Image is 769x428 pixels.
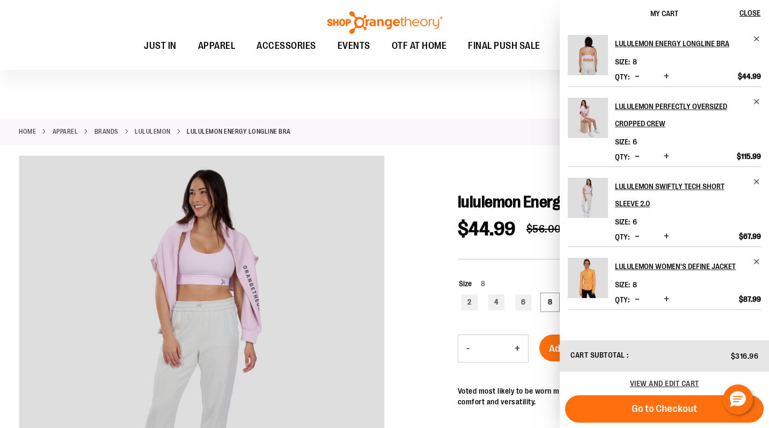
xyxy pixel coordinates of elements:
span: $44.99 [458,218,516,240]
span: APPAREL [198,34,236,58]
img: lululemon Perfectly Oversized Cropped Crew [568,98,608,138]
span: Go to Checkout [632,403,697,415]
a: lululemon Women's Define Jacket [568,258,608,305]
span: 6 [633,137,637,146]
li: Product [568,246,761,310]
h2: lululemon Perfectly Oversized Cropped Crew [615,98,746,132]
dt: Size [615,217,630,226]
button: Increase product quantity [507,335,528,362]
span: OTF AT HOME [392,34,447,58]
a: FINAL PUSH SALE [457,34,551,59]
label: Qty [615,72,629,81]
button: Increase product quantity [661,294,672,305]
a: Remove item [753,35,761,43]
span: $44.99 [738,71,761,81]
span: $56.00 [526,223,561,235]
span: 6 [633,217,637,226]
span: Size [459,279,472,288]
div: 6 [515,294,531,310]
button: Decrease product quantity [458,335,478,362]
span: lululemon Energy Longline Bra [458,193,648,211]
a: lululemon Perfectly Oversized Cropped Crew [615,98,761,132]
h2: lululemon Women's Define Jacket [615,258,746,275]
img: lululemon Women's Define Jacket [568,258,608,298]
button: Increase product quantity [661,231,672,242]
span: FINAL PUSH SALE [468,34,540,58]
img: lululemon Energy Longline Bra [568,35,608,75]
dt: Size [615,137,630,146]
dt: Size [615,280,630,289]
a: lululemon Energy Longline Bra [615,35,761,52]
a: Home [19,127,36,136]
button: Decrease product quantity [632,71,642,82]
button: Add to Cart [539,335,606,361]
label: Qty [615,295,629,304]
span: 8 [472,279,485,288]
span: ACCESSORIES [257,34,316,58]
span: Cart Subtotal [570,351,625,359]
span: $115.99 [737,151,761,161]
button: Decrease product quantity [632,294,642,305]
p: Voted most likely to be worn multiple times a week. This all-sport bra is a favorite for comfort ... [458,386,750,407]
button: Decrease product quantity [632,231,642,242]
span: 8 [633,57,637,66]
a: lululemon Swiftly Tech Short Sleeve 2.0 [615,178,761,212]
a: JUST IN [133,34,187,59]
a: Remove item [753,98,761,106]
span: EVENTS [338,34,370,58]
span: My Cart [650,9,678,18]
img: lululemon Swiftly Tech Short Sleeve 2.0 [568,178,608,218]
a: Remove item [753,178,761,186]
span: $316.96 [731,352,759,360]
div: 4 [488,294,504,310]
button: Decrease product quantity [632,151,642,162]
div: 8 [542,294,558,310]
a: lululemon Women's Define Jacket [615,258,761,275]
a: ACCESSORIES [246,34,327,59]
span: JUST IN [144,34,177,58]
span: Add to Cart [549,343,596,354]
label: Qty [615,233,629,241]
a: APPAREL [53,127,78,136]
span: 8 [633,280,637,289]
button: Hello, have a question? Let’s chat. [723,385,753,415]
a: APPAREL [187,34,246,58]
a: lululemon Perfectly Oversized Cropped Crew [568,98,608,145]
span: Close [739,9,760,17]
button: Increase product quantity [661,151,672,162]
li: Product [568,166,761,246]
strong: lululemon Energy Longline Bra [187,127,291,136]
h2: lululemon Swiftly Tech Short Sleeve 2.0 [615,178,746,212]
dt: Size [615,57,630,66]
span: $67.99 [739,231,761,241]
a: View and edit cart [630,379,699,388]
a: OTF AT HOME [381,34,458,59]
img: Shop Orangetheory [326,11,444,34]
div: 2 [462,294,478,310]
li: Product [568,86,761,166]
button: Go to Checkout [565,395,764,423]
a: lululemon Swiftly Tech Short Sleeve 2.0 [568,178,608,225]
a: EVENTS [327,34,381,59]
input: Product quantity [478,336,507,361]
span: $87.99 [739,294,761,304]
a: Remove item [753,258,761,266]
h2: lululemon Energy Longline Bra [615,35,746,52]
li: Product [568,35,761,86]
a: BRANDS [94,127,119,136]
label: Qty [615,153,629,161]
a: lululemon Energy Longline Bra [568,35,608,82]
a: lululemon [135,127,171,136]
button: Increase product quantity [661,71,672,82]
